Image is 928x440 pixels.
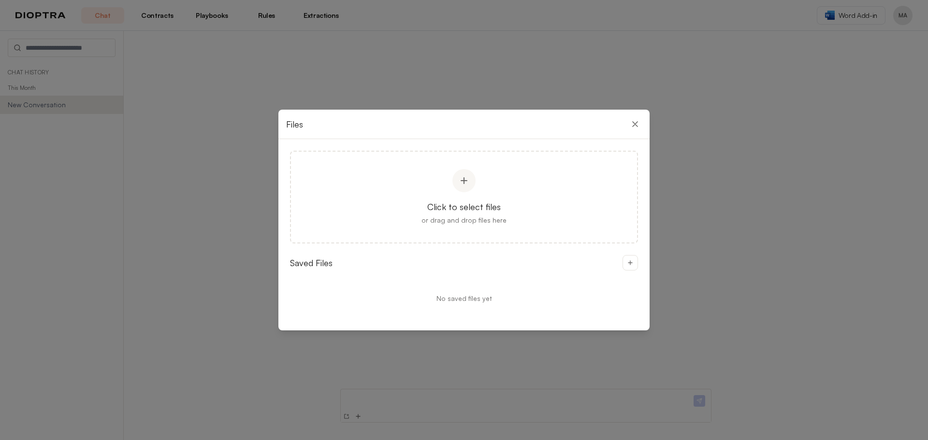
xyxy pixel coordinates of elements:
h2: Files [286,117,303,131]
div: or drag and drop files here [421,215,507,225]
h3: Saved Files [290,256,333,270]
div: No saved files yet [290,278,638,319]
div: Click to select files [421,200,507,213]
img: Upload [458,175,470,186]
img: Add [626,259,634,267]
button: Add file [623,255,638,270]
